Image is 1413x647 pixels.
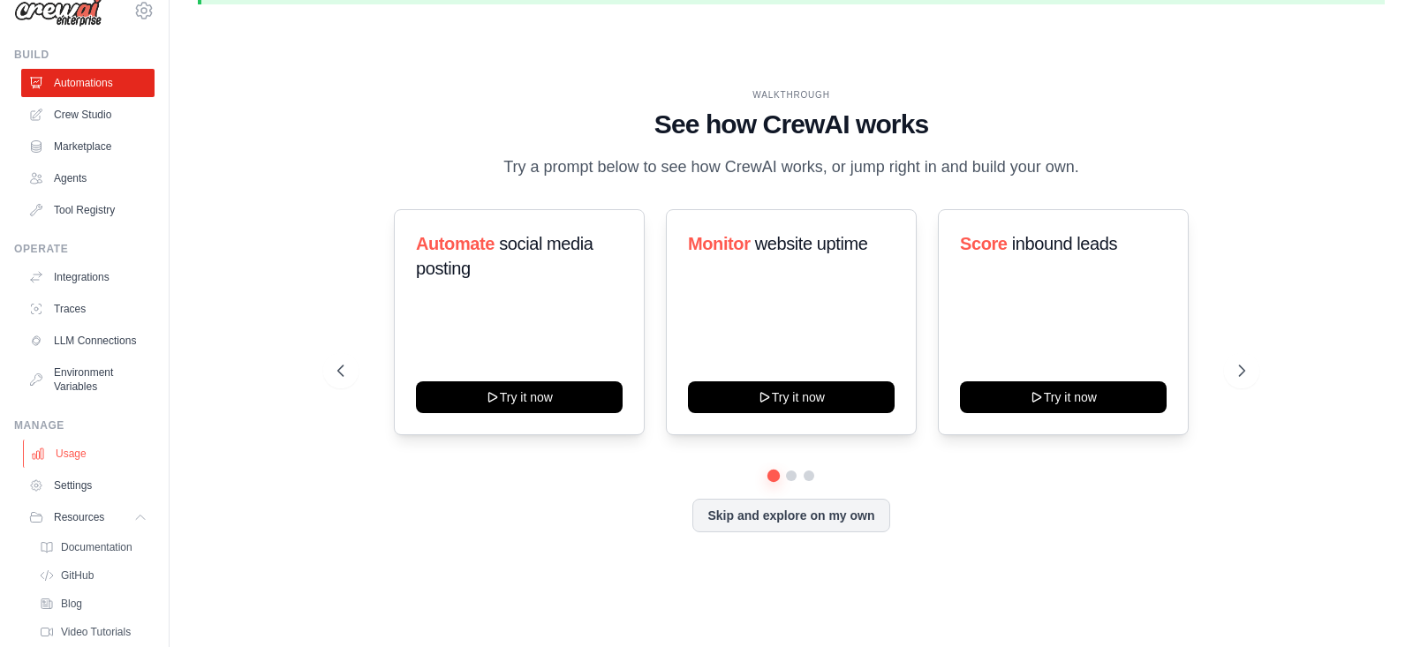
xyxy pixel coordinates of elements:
[21,503,155,531] button: Resources
[1325,562,1413,647] iframe: Chat Widget
[32,591,155,616] a: Blog
[54,510,104,524] span: Resources
[416,381,623,413] button: Try it now
[14,418,155,433] div: Manage
[688,234,751,253] span: Monitor
[21,164,155,192] a: Agents
[21,471,155,500] a: Settings
[960,234,1008,253] span: Score
[32,535,155,560] a: Documentation
[337,88,1244,102] div: WALKTHROUGH
[21,132,155,161] a: Marketplace
[692,499,889,532] button: Skip and explore on my own
[416,234,593,278] span: social media posting
[337,109,1244,140] h1: See how CrewAI works
[21,327,155,355] a: LLM Connections
[61,568,94,583] span: GitHub
[61,625,131,639] span: Video Tutorials
[416,234,495,253] span: Automate
[495,154,1088,180] p: Try a prompt below to see how CrewAI works, or jump right in and build your own.
[23,440,156,468] a: Usage
[21,101,155,129] a: Crew Studio
[1012,234,1117,253] span: inbound leads
[61,540,132,554] span: Documentation
[960,381,1167,413] button: Try it now
[688,381,895,413] button: Try it now
[14,242,155,256] div: Operate
[32,563,155,588] a: GitHub
[755,234,868,253] span: website uptime
[21,196,155,224] a: Tool Registry
[21,358,155,401] a: Environment Variables
[21,295,155,323] a: Traces
[21,69,155,97] a: Automations
[32,620,155,644] a: Video Tutorials
[14,48,155,62] div: Build
[61,597,82,611] span: Blog
[21,263,155,291] a: Integrations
